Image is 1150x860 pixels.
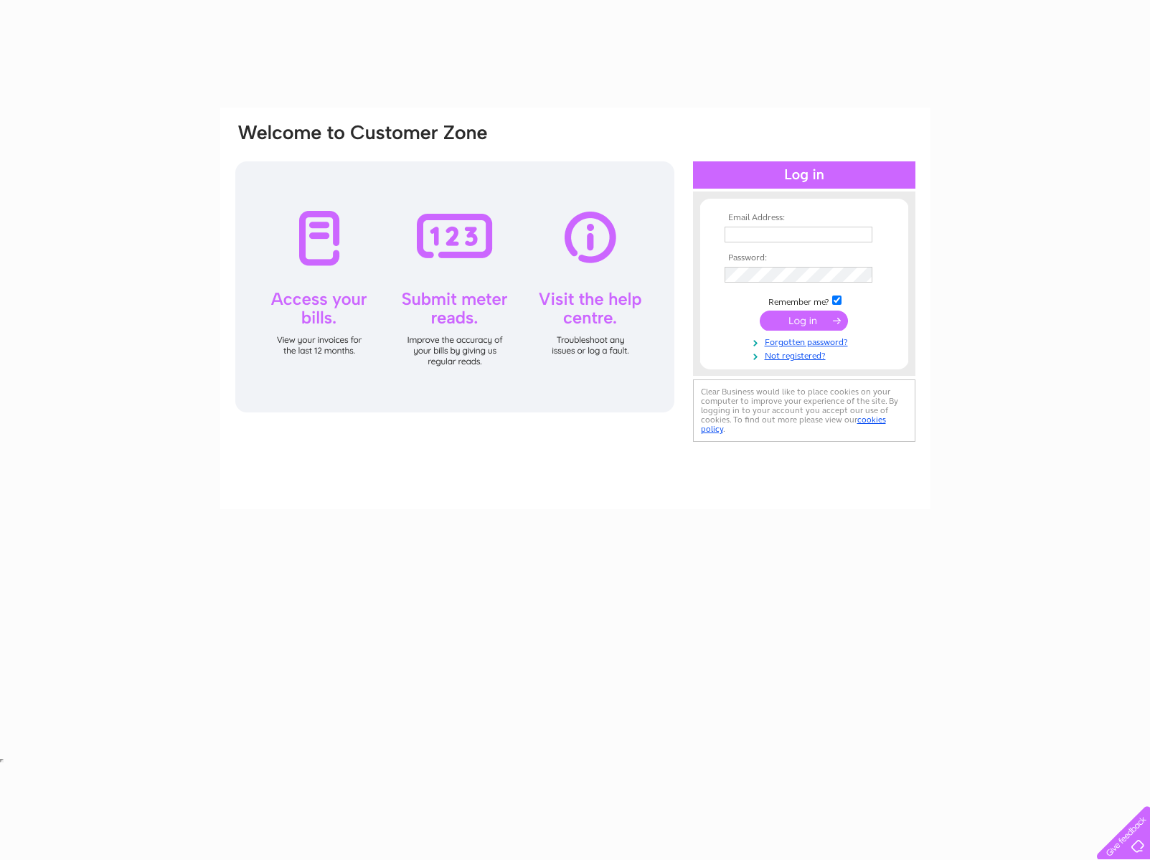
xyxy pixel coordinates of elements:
th: Email Address: [721,213,887,223]
td: Remember me? [721,293,887,308]
a: Not registered? [725,348,887,362]
a: cookies policy [701,415,886,434]
a: Forgotten password? [725,334,887,348]
div: Clear Business would like to place cookies on your computer to improve your experience of the sit... [693,379,915,442]
th: Password: [721,253,887,263]
input: Submit [760,311,848,331]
